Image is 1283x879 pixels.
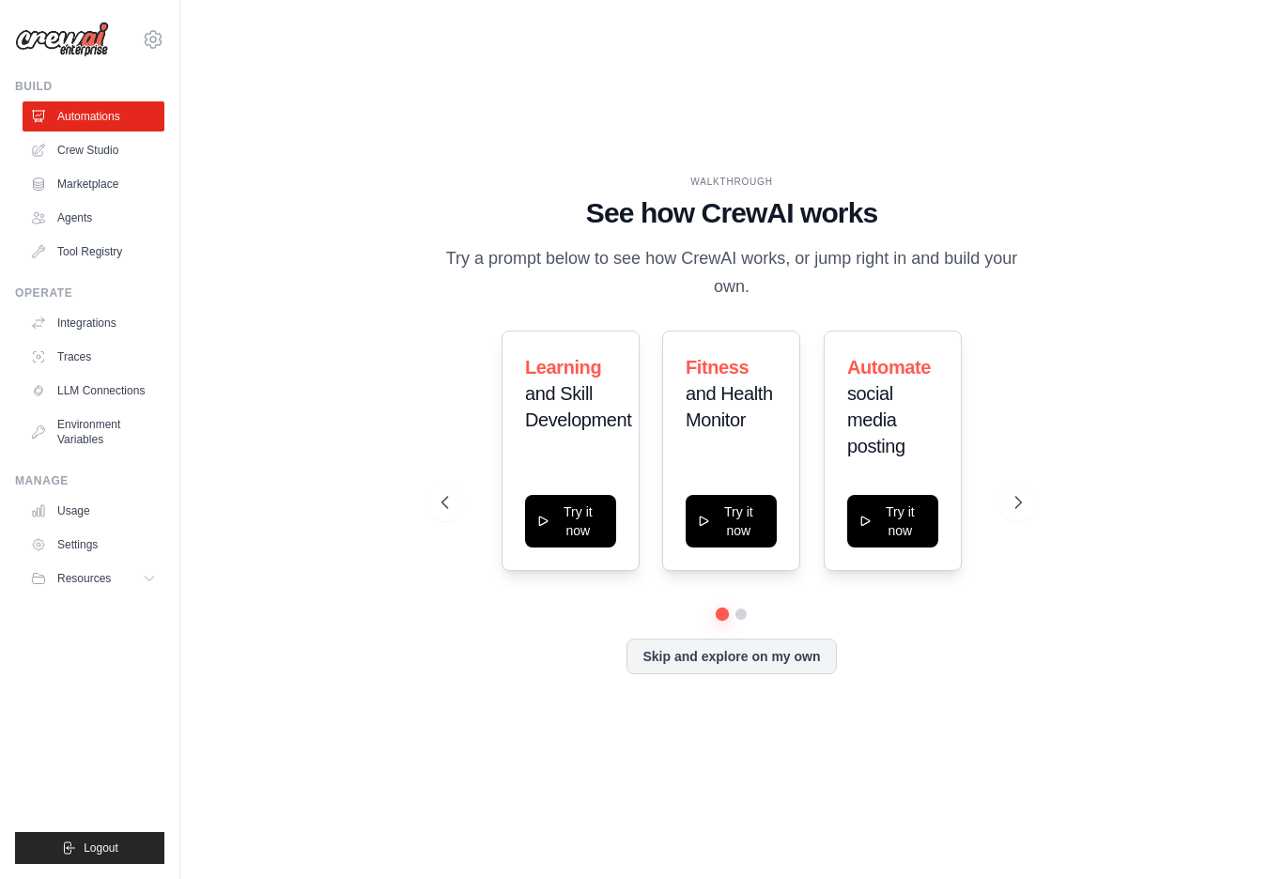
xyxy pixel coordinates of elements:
[626,639,836,674] button: Skip and explore on my own
[15,79,164,94] div: Build
[847,357,931,378] span: Automate
[23,237,164,267] a: Tool Registry
[15,832,164,864] button: Logout
[23,169,164,199] a: Marketplace
[525,383,631,430] span: and Skill Development
[23,530,164,560] a: Settings
[23,409,164,455] a: Environment Variables
[23,203,164,233] a: Agents
[23,563,164,594] button: Resources
[525,357,601,378] span: Learning
[525,495,616,547] button: Try it now
[847,383,905,456] span: social media posting
[15,22,109,57] img: Logo
[1189,789,1283,879] iframe: Chat Widget
[23,376,164,406] a: LLM Connections
[441,245,1022,301] p: Try a prompt below to see how CrewAI works, or jump right in and build your own.
[847,495,938,547] button: Try it now
[15,473,164,488] div: Manage
[23,135,164,165] a: Crew Studio
[23,101,164,131] a: Automations
[441,175,1022,189] div: WALKTHROUGH
[23,308,164,338] a: Integrations
[441,196,1022,230] h1: See how CrewAI works
[686,383,773,430] span: and Health Monitor
[84,840,118,856] span: Logout
[23,496,164,526] a: Usage
[57,571,111,586] span: Resources
[686,357,749,378] span: Fitness
[15,285,164,301] div: Operate
[686,495,777,547] button: Try it now
[23,342,164,372] a: Traces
